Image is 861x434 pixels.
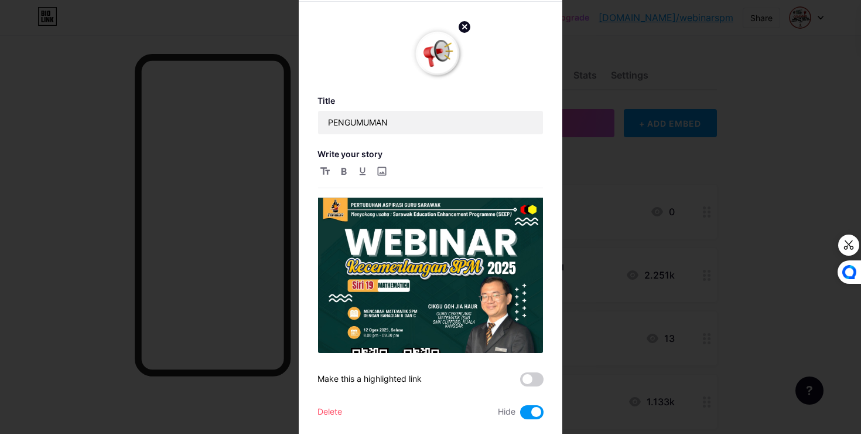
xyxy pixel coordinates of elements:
[317,96,544,106] h3: Title
[318,111,543,134] input: Title
[409,25,466,82] img: link_thumbnail
[498,405,515,419] span: Hide
[317,149,544,159] h3: Write your story
[317,405,342,419] div: Delete
[318,198,543,423] img: cf0o4z7AIYNATSKq811_at_10.37.31.jpeg
[317,372,422,386] div: Make this a highlighted link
